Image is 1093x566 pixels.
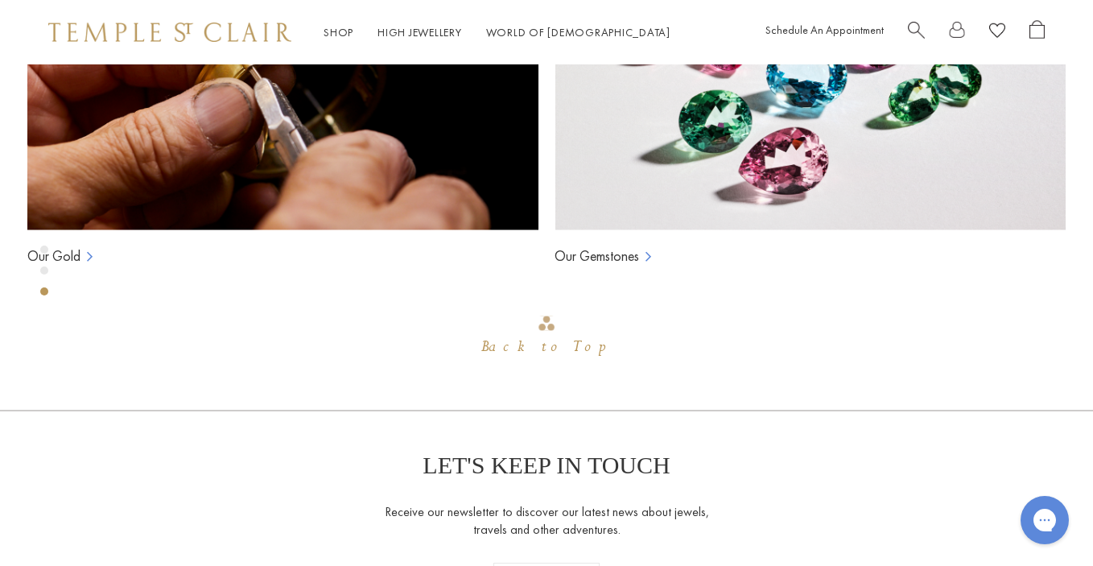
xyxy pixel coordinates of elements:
[481,314,612,361] div: Go to top
[27,246,80,266] a: Our Gold
[1013,490,1077,550] iframe: Gorgias live chat messenger
[486,25,670,39] a: World of [DEMOGRAPHIC_DATA]World of [DEMOGRAPHIC_DATA]
[40,242,48,308] div: Product gallery navigation
[908,20,925,45] a: Search
[324,23,670,43] nav: Main navigation
[48,23,291,42] img: Temple St. Clair
[377,25,462,39] a: High JewelleryHigh Jewellery
[1029,20,1045,45] a: Open Shopping Bag
[481,333,612,361] div: Back to Top
[765,23,884,37] a: Schedule An Appointment
[555,246,639,266] a: Our Gemstones
[324,25,353,39] a: ShopShop
[989,20,1005,45] a: View Wishlist
[384,503,710,539] p: Receive our newsletter to discover our latest news about jewels, travels and other adventures.
[423,452,670,479] p: LET'S KEEP IN TOUCH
